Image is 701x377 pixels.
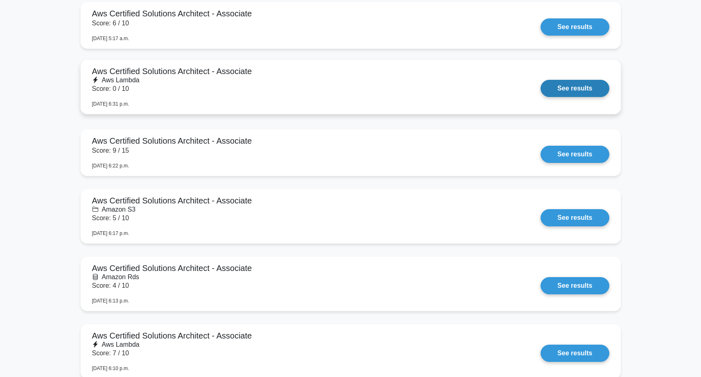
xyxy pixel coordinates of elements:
[541,146,609,163] a: See results
[541,277,609,294] a: See results
[541,18,609,36] a: See results
[541,80,609,97] a: See results
[541,209,609,226] a: See results
[541,345,609,362] a: See results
